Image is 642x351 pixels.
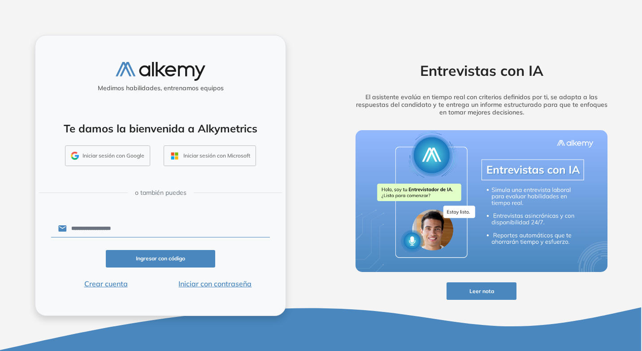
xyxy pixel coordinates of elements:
[169,151,180,161] img: OUTLOOK_ICON
[160,278,270,289] button: Iniciar con contraseña
[51,278,160,289] button: Crear cuenta
[71,152,79,160] img: GMAIL_ICON
[106,250,215,268] button: Ingresar con código
[47,122,274,135] h4: Te damos la bienvenida a Alkymetrics
[342,93,621,116] h5: El asistente evalúa en tiempo real con criterios definidos por ti, se adapta a las respuestas del...
[342,62,621,79] h2: Entrevistas con IA
[65,145,150,166] button: Iniciar sesión con Google
[135,188,187,197] span: o también puedes
[39,84,282,92] h5: Medimos habilidades, entrenamos equipos
[481,247,642,351] iframe: Chat Widget
[447,282,516,300] button: Leer nota
[116,62,205,80] img: logo-alkemy
[164,145,256,166] button: Iniciar sesión con Microsoft
[356,130,607,272] img: img-more-info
